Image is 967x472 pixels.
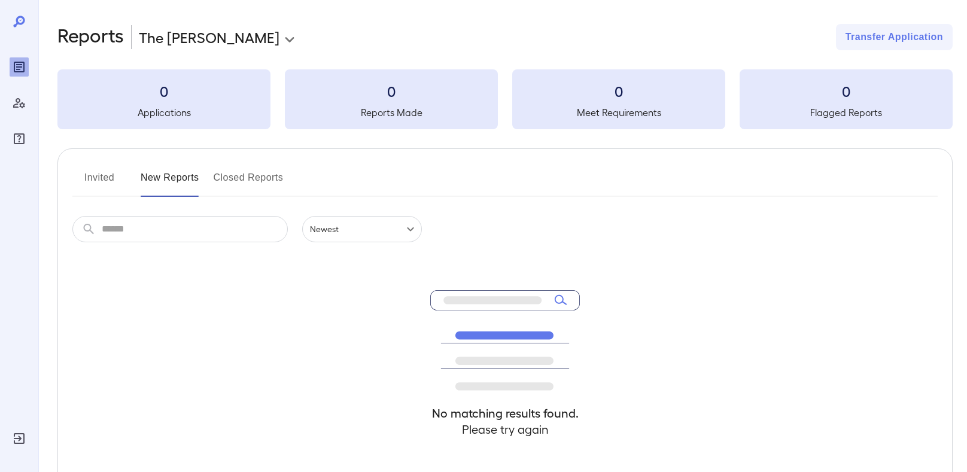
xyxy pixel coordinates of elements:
[836,24,953,50] button: Transfer Application
[141,168,199,197] button: New Reports
[72,168,126,197] button: Invited
[57,105,270,120] h5: Applications
[740,81,953,101] h3: 0
[285,81,498,101] h3: 0
[139,28,279,47] p: The [PERSON_NAME]
[10,129,29,148] div: FAQ
[285,105,498,120] h5: Reports Made
[512,81,725,101] h3: 0
[57,24,124,50] h2: Reports
[57,81,270,101] h3: 0
[10,429,29,448] div: Log Out
[512,105,725,120] h5: Meet Requirements
[430,421,580,437] h4: Please try again
[740,105,953,120] h5: Flagged Reports
[430,405,580,421] h4: No matching results found.
[214,168,284,197] button: Closed Reports
[10,57,29,77] div: Reports
[10,93,29,112] div: Manage Users
[302,216,422,242] div: Newest
[57,69,953,129] summary: 0Applications0Reports Made0Meet Requirements0Flagged Reports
